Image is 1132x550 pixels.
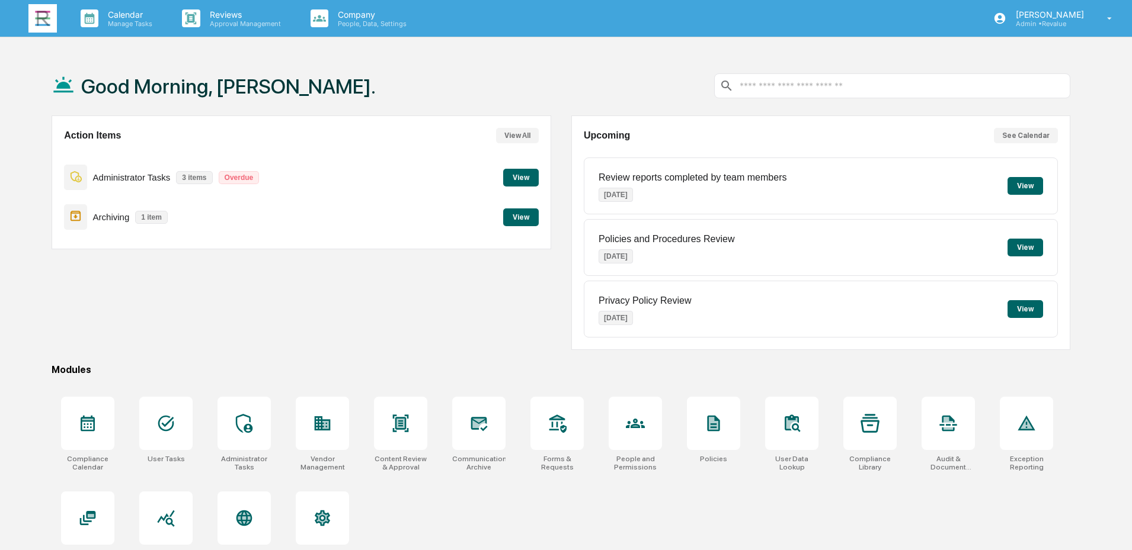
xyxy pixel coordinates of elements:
button: View All [496,128,539,143]
button: View [1008,239,1043,256]
a: View [503,171,539,182]
p: Policies and Procedures Review [599,234,734,245]
p: Privacy Policy Review [599,295,691,306]
div: Compliance Library [843,455,897,471]
p: Archiving [93,212,130,222]
p: Approval Management [200,20,287,28]
div: User Tasks [148,455,185,463]
h1: Good Morning, [PERSON_NAME]. [81,75,376,98]
h2: Upcoming [584,130,630,141]
div: Exception Reporting [1000,455,1053,471]
div: Compliance Calendar [61,455,114,471]
p: Calendar [98,9,158,20]
button: View [1008,300,1043,318]
p: Administrator Tasks [93,172,171,182]
div: Content Review & Approval [374,455,427,471]
div: Forms & Requests [530,455,584,471]
button: View [1008,177,1043,195]
div: User Data Lookup [765,455,818,471]
p: Reviews [200,9,287,20]
p: People, Data, Settings [328,20,412,28]
button: View [503,208,539,226]
div: Administrator Tasks [218,455,271,471]
div: Audit & Document Logs [922,455,975,471]
div: People and Permissions [609,455,662,471]
div: Communications Archive [452,455,506,471]
img: logo [28,4,57,33]
p: [DATE] [599,188,633,202]
p: 3 items [176,171,212,184]
button: See Calendar [994,128,1058,143]
p: Overdue [219,171,260,184]
p: Company [328,9,412,20]
p: Manage Tasks [98,20,158,28]
div: Modules [52,364,1070,375]
a: View [503,211,539,222]
p: [DATE] [599,249,633,263]
button: View [503,169,539,186]
p: 1 item [135,211,168,224]
p: Review reports completed by team members [599,172,786,183]
h2: Action Items [64,130,121,141]
p: Admin • Revalue [1006,20,1090,28]
div: Policies [700,455,727,463]
p: [PERSON_NAME] [1006,9,1090,20]
p: [DATE] [599,311,633,325]
div: Vendor Management [296,455,349,471]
